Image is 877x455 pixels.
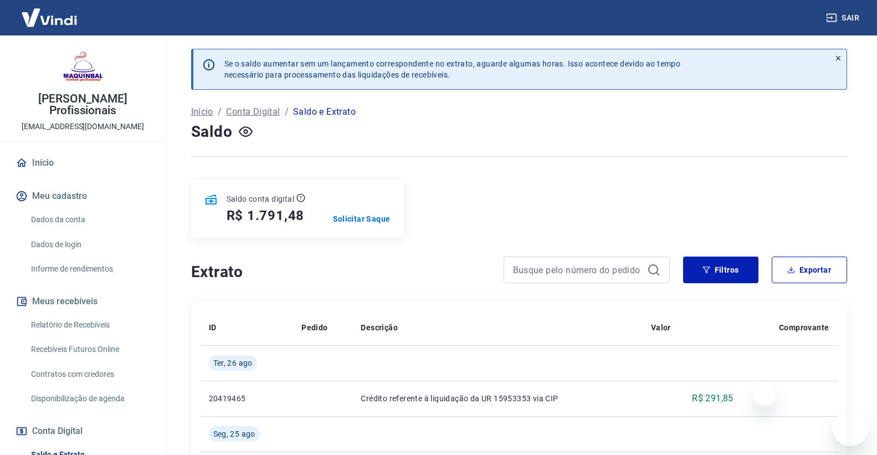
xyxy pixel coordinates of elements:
[213,428,255,439] span: Seg, 25 ago
[13,184,152,208] button: Meu cadastro
[27,233,152,256] a: Dados de login
[833,411,868,446] iframe: Botão para abrir a janela de mensagens
[333,213,391,224] a: Solicitar Saque
[191,261,490,283] h4: Extrato
[293,105,356,119] p: Saldo e Extrato
[651,322,671,333] p: Valor
[27,387,152,410] a: Disponibilização de agenda
[285,105,289,119] p: /
[683,257,758,283] button: Filtros
[13,151,152,175] a: Início
[301,322,327,333] p: Pedido
[218,105,222,119] p: /
[191,121,233,143] h4: Saldo
[209,322,217,333] p: ID
[13,289,152,314] button: Meus recebíveis
[753,384,776,406] iframe: Fechar mensagem
[13,419,152,443] button: Conta Digital
[27,258,152,280] a: Informe de rendimentos
[27,314,152,336] a: Relatório de Recebíveis
[227,207,305,224] h5: R$ 1.791,48
[27,363,152,386] a: Contratos com credores
[27,338,152,361] a: Recebíveis Futuros Online
[213,357,253,369] span: Ter, 26 ago
[209,393,284,404] p: 20419465
[772,257,847,283] button: Exportar
[824,8,864,28] button: Sair
[361,322,398,333] p: Descrição
[224,58,681,80] p: Se o saldo aumentar sem um lançamento correspondente no extrato, aguarde algumas horas. Isso acon...
[779,322,829,333] p: Comprovante
[9,93,157,116] p: [PERSON_NAME] Profissionais
[227,193,295,205] p: Saldo conta digital
[27,208,152,231] a: Dados da conta
[22,121,144,132] p: [EMAIL_ADDRESS][DOMAIN_NAME]
[361,393,633,404] p: Crédito referente à liquidação da UR 15953353 via CIP
[692,392,734,405] p: R$ 291,85
[226,105,280,119] a: Conta Digital
[513,262,643,278] input: Busque pelo número do pedido
[191,105,213,119] a: Início
[61,44,105,89] img: f6ce95d3-a6ad-4fb1-9c65-5e03a0ce469e.jpeg
[13,1,85,34] img: Vindi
